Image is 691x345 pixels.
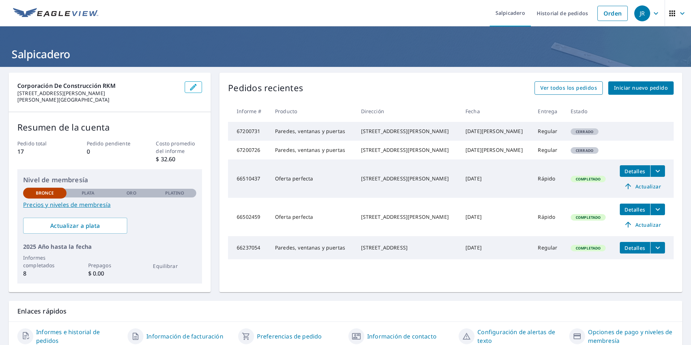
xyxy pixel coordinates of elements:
[650,165,665,177] button: archivosDropdownBtn-66510437
[361,146,454,154] div: [STREET_ADDRESS][PERSON_NAME]
[23,269,66,278] p: 8
[17,97,179,103] p: [PERSON_NAME][GEOGRAPHIC_DATA]
[17,307,674,316] p: Enlaces rápidos
[17,121,202,134] p: Resumen de la cuenta
[23,218,127,234] a: Actualizar a plata
[269,141,355,159] td: Paredes, ventanas y puertas
[535,81,603,95] a: Ver todos los pedidos
[13,8,98,19] img: Logotipo EV
[228,122,269,141] td: 67200731
[571,215,605,220] span: Completado
[36,190,54,196] p: Bronce
[23,200,196,209] a: Precios y niveles de membresía
[269,101,355,122] th: Producto
[635,221,661,228] font: Actualizar
[571,176,605,182] span: Completado
[23,254,66,269] p: Informes completados
[88,261,132,269] p: Prepagos
[620,219,665,230] a: Actualizar
[588,328,674,345] a: Opciones de pago y niveles de membresía
[532,198,565,236] td: Rápido
[165,190,184,196] p: Platino
[565,101,614,122] th: Estado
[620,165,650,177] button: detallesBtn-66510437
[624,168,646,175] span: Detalles
[23,242,196,251] p: 2025 Año hasta la fecha
[17,140,64,147] p: Pedido total
[460,122,532,141] td: [DATE][PERSON_NAME]
[620,242,650,254] button: detallesBtn-66237054
[269,122,355,141] td: Paredes, ventanas y puertas
[614,84,668,93] span: Iniciar nuevo pedido
[257,332,322,341] a: Preferencias de pedido
[650,204,665,215] button: archivosDropdownBtn-66502459
[361,244,454,251] div: [STREET_ADDRESS]
[153,262,196,270] p: Equilibrar
[650,242,665,254] button: archivosDropdownBtn-66237054
[361,128,454,135] div: [STREET_ADDRESS][PERSON_NAME]
[532,122,565,141] td: Regular
[460,101,532,122] th: Fecha
[82,190,95,196] p: Plata
[532,159,565,198] td: Rápido
[361,213,454,221] div: [STREET_ADDRESS][PERSON_NAME]
[228,198,269,236] td: 66502459
[460,236,532,259] td: [DATE]
[88,269,132,278] p: $ 0.00
[269,236,355,259] td: Paredes, ventanas y puertas
[620,180,665,192] a: Actualizar
[571,129,598,134] span: Cerrado
[126,190,136,196] p: Oro
[571,246,605,251] span: Completado
[460,141,532,159] td: [DATE][PERSON_NAME]
[624,244,646,251] span: Detalles
[228,236,269,259] td: 66237054
[269,159,355,198] td: Oferta perfecta
[460,198,532,236] td: [DATE]
[29,222,121,230] span: Actualizar a plata
[146,332,223,341] a: Información de facturación
[635,183,661,190] font: Actualizar
[36,328,122,345] a: Informes e historial de pedidos
[17,147,64,156] p: 17
[228,141,269,159] td: 67200726
[269,198,355,236] td: Oferta perfecta
[571,148,598,153] span: Cerrado
[17,90,179,97] p: [STREET_ADDRESS][PERSON_NAME]
[87,147,133,156] p: 0
[532,141,565,159] td: Regular
[361,175,454,182] div: [STREET_ADDRESS][PERSON_NAME]
[620,204,650,215] button: detallesBtn-66502459
[540,84,597,93] span: Ver todos los pedidos
[87,140,133,147] p: Pedido pendiente
[228,101,269,122] th: Informe #
[156,155,202,163] p: $ 32.60
[597,6,628,21] a: Orden
[624,206,646,213] span: Detalles
[355,101,460,122] th: Dirección
[23,175,196,185] p: Nivel de membresía
[460,159,532,198] td: [DATE]
[228,159,269,198] td: 66510437
[156,140,202,155] p: Costo promedio del informe
[228,81,303,95] p: Pedidos recientes
[367,332,437,341] a: Información de contacto
[9,47,682,61] h1: Salpicadero
[634,5,650,21] div: JR
[17,81,179,90] p: Corporación de construcción RKM
[532,236,565,259] td: Regular
[608,81,674,95] a: Iniciar nuevo pedido
[477,328,563,345] a: Configuración de alertas de texto
[532,101,565,122] th: Entrega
